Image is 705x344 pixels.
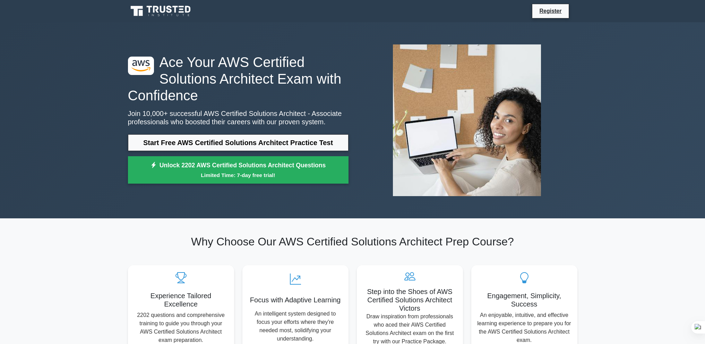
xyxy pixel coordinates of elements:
small: Limited Time: 7-day free trial! [137,171,340,179]
h5: Focus with Adaptive Learning [248,296,343,304]
p: Join 10,000+ successful AWS Certified Solutions Architect - Associate professionals who boosted t... [128,109,349,126]
h5: Engagement, Simplicity, Success [477,292,572,308]
h5: Step into the Shoes of AWS Certified Solutions Architect Victors [362,287,457,312]
p: An intelligent system designed to focus your efforts where they're needed most, solidifying your ... [248,310,343,343]
h1: Ace Your AWS Certified Solutions Architect Exam with Confidence [128,54,349,104]
a: Register [535,7,566,15]
a: Unlock 2202 AWS Certified Solutions Architect QuestionsLimited Time: 7-day free trial! [128,156,349,184]
a: Start Free AWS Certified Solutions Architect Practice Test [128,134,349,151]
h2: Why Choose Our AWS Certified Solutions Architect Prep Course? [128,235,577,248]
h5: Experience Tailored Excellence [134,292,229,308]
